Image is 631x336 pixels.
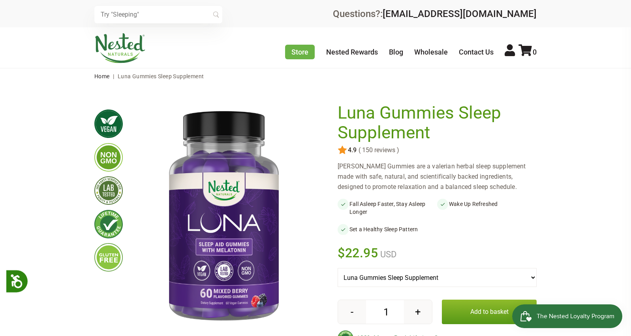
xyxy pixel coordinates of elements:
div: Questions?: [333,9,537,19]
span: ( 150 reviews ) [357,147,399,154]
a: 0 [518,48,537,56]
img: vegan [94,109,123,138]
img: star.svg [338,145,347,155]
button: + [404,300,432,324]
img: Luna Gummies Sleep Supplement [135,103,312,333]
a: Contact Us [459,48,494,56]
a: Wholesale [414,48,448,56]
img: gmofree [94,143,123,172]
span: USD [378,249,396,259]
li: Set a Healthy Sleep Pattern [338,224,437,235]
input: Try "Sleeping" [94,6,222,23]
span: | [111,73,116,79]
a: Blog [389,48,403,56]
span: $22.95 [338,244,378,262]
a: Home [94,73,110,79]
img: lifetimeguarantee [94,210,123,238]
img: thirdpartytested [94,176,123,205]
img: glutenfree [94,243,123,272]
span: 4.9 [347,147,357,154]
a: [EMAIL_ADDRESS][DOMAIN_NAME] [383,8,537,19]
li: Wake Up Refreshed [437,198,537,217]
h1: Luna Gummies Sleep Supplement [338,103,515,142]
a: Nested Rewards [326,48,378,56]
button: - [338,300,366,324]
img: Nested Naturals [94,33,146,63]
span: 0 [533,48,537,56]
li: Fall Asleep Faster, Stay Asleep Longer [338,198,437,217]
button: Add to basket [442,300,537,324]
a: Store [285,45,315,59]
iframe: Button to open loyalty program pop-up [512,304,623,328]
div: [PERSON_NAME] Gummies are a valerian herbal sleep supplement made with safe, natural, and scienti... [338,161,537,192]
span: Luna Gummies Sleep Supplement [118,73,204,79]
nav: breadcrumbs [94,68,537,84]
